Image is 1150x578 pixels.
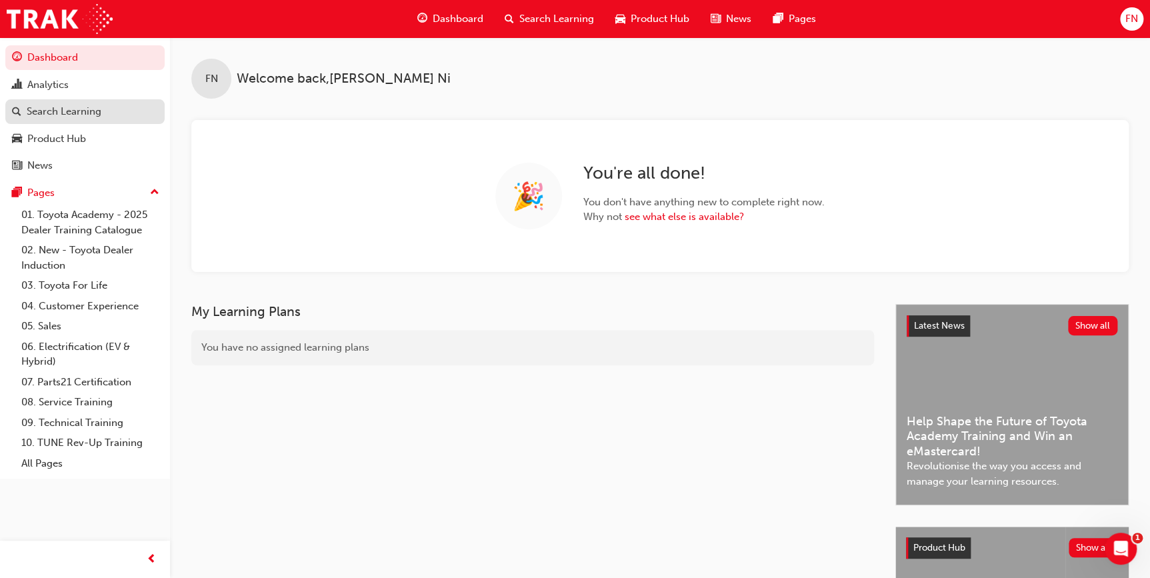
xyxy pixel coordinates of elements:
[773,11,783,27] span: pages-icon
[762,5,826,33] a: pages-iconPages
[1068,316,1118,335] button: Show all
[191,304,874,319] h3: My Learning Plans
[27,104,101,119] div: Search Learning
[16,413,165,433] a: 09. Technical Training
[16,337,165,372] a: 06. Electrification (EV & Hybrid)
[12,187,22,199] span: pages-icon
[788,11,815,27] span: Pages
[726,11,751,27] span: News
[16,296,165,317] a: 04. Customer Experience
[5,99,165,124] a: Search Learning
[5,127,165,151] a: Product Hub
[12,160,22,172] span: news-icon
[12,133,22,145] span: car-icon
[505,11,514,27] span: search-icon
[27,131,86,147] div: Product Hub
[12,106,21,118] span: search-icon
[5,153,165,178] a: News
[7,4,113,34] img: Trak
[583,195,825,210] span: You don't have anything new to complete right now.
[16,240,165,275] a: 02. New - Toyota Dealer Induction
[16,275,165,296] a: 03. Toyota For Life
[5,45,165,70] a: Dashboard
[433,11,483,27] span: Dashboard
[27,158,53,173] div: News
[1120,7,1143,31] button: FN
[16,372,165,393] a: 07. Parts21 Certification
[150,184,159,201] span: up-icon
[5,181,165,205] button: Pages
[913,542,965,553] span: Product Hub
[907,315,1117,337] a: Latest NewsShow all
[583,163,825,184] h2: You're all done!
[205,71,218,87] span: FN
[16,392,165,413] a: 08. Service Training
[16,453,165,474] a: All Pages
[895,304,1129,505] a: Latest NewsShow allHelp Shape the Future of Toyota Academy Training and Win an eMastercard!Revolu...
[417,11,427,27] span: guage-icon
[1125,11,1138,27] span: FN
[27,185,55,201] div: Pages
[12,79,22,91] span: chart-icon
[512,189,545,204] span: 🎉
[1105,533,1137,565] iframe: Intercom live chat
[1069,538,1119,557] button: Show all
[906,537,1118,559] a: Product HubShow all
[700,5,762,33] a: news-iconNews
[519,11,594,27] span: Search Learning
[5,43,165,181] button: DashboardAnalyticsSearch LearningProduct HubNews
[605,5,700,33] a: car-iconProduct Hub
[583,209,825,225] span: Why not
[615,11,625,27] span: car-icon
[914,320,965,331] span: Latest News
[907,459,1117,489] span: Revolutionise the way you access and manage your learning resources.
[5,73,165,97] a: Analytics
[907,414,1117,459] span: Help Shape the Future of Toyota Academy Training and Win an eMastercard!
[407,5,494,33] a: guage-iconDashboard
[631,11,689,27] span: Product Hub
[16,316,165,337] a: 05. Sales
[1132,533,1143,543] span: 1
[191,330,874,365] div: You have no assigned learning plans
[625,211,744,223] a: see what else is available?
[16,433,165,453] a: 10. TUNE Rev-Up Training
[494,5,605,33] a: search-iconSearch Learning
[711,11,721,27] span: news-icon
[27,77,69,93] div: Analytics
[16,205,165,240] a: 01. Toyota Academy - 2025 Dealer Training Catalogue
[147,551,157,568] span: prev-icon
[237,71,451,87] span: Welcome back , [PERSON_NAME] Ni
[12,52,22,64] span: guage-icon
